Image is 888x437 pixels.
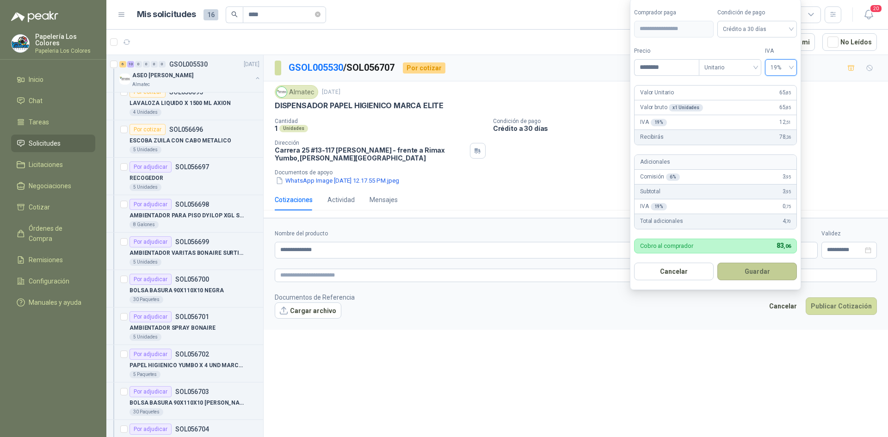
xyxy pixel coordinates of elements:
[11,251,95,269] a: Remisiones
[129,136,231,145] p: ESCOBA ZUILA CON CABO METALICO
[29,276,69,286] span: Configuración
[29,255,63,265] span: Remisiones
[129,109,161,116] div: 4 Unidades
[129,99,231,108] p: LAVALOZA LIQUIDO X 1500 ML AXION
[106,345,263,382] a: Por adjudicarSOL056702PAPEL HIGIENICO YUMBO X 4 UND MARCA ELITE5 Paquetes
[129,221,159,228] div: 8 Galones
[29,74,43,85] span: Inicio
[289,62,343,73] a: GSOL005530
[640,118,667,127] p: IVA
[275,195,313,205] div: Cotizaciones
[132,81,150,88] p: Almatec
[231,11,238,18] span: search
[203,9,218,20] span: 16
[785,189,791,194] span: ,95
[11,71,95,88] a: Inicio
[129,296,163,303] div: 30 Paquetes
[129,211,245,220] p: AMBIENTADOR PARA PISO DYILOP XGL SIN IVA
[785,135,791,140] span: ,36
[175,276,209,283] p: SOL056700
[640,217,683,226] p: Total adicionales
[137,8,196,21] h1: Mis solicitudes
[704,61,756,74] span: Unitario
[35,33,95,46] p: Papelería Los Colores
[11,11,58,22] img: Logo peakr
[275,146,466,162] p: Carrera 25 #13-117 [PERSON_NAME] - frente a Rimax Yumbo , [PERSON_NAME][GEOGRAPHIC_DATA]
[175,314,209,320] p: SOL056701
[493,118,884,124] p: Condición de pago
[275,85,318,99] div: Almatec
[175,164,209,170] p: SOL056697
[129,424,172,435] div: Por adjudicar
[11,220,95,247] a: Órdenes de Compra
[634,263,714,280] button: Cancelar
[29,96,43,106] span: Chat
[783,172,791,181] span: 3
[783,202,791,211] span: 0
[277,87,287,97] img: Company Logo
[29,223,86,244] span: Órdenes de Compra
[666,173,680,181] div: 6 %
[669,104,703,111] div: x 1 Unidades
[322,88,340,97] p: [DATE]
[11,177,95,195] a: Negociaciones
[175,388,209,395] p: SOL056703
[806,297,877,315] button: Publicar Cotización
[275,302,341,319] button: Cargar archivo
[127,61,134,68] div: 10
[493,124,884,132] p: Crédito a 30 días
[129,324,216,332] p: AMBIENTADOR SPRAY BONAIRE
[11,113,95,131] a: Tareas
[785,219,791,224] span: ,70
[821,229,877,238] label: Validez
[129,259,161,266] div: 5 Unidades
[785,120,791,125] span: ,51
[11,135,95,152] a: Solicitudes
[106,195,263,233] a: Por adjudicarSOL056698AMBIENTADOR PARA PISO DYILOP XGL SIN IVA8 Galones
[370,195,398,205] div: Mensajes
[129,124,166,135] div: Por cotizar
[779,103,791,112] span: 65
[783,187,791,196] span: 3
[129,286,224,295] p: BOLSA BASURA 90X110X10 NEGRA
[12,35,29,52] img: Company Logo
[275,169,884,176] p: Documentos de apoyo
[29,297,81,308] span: Manuales y ayuda
[779,88,791,97] span: 65
[129,408,163,416] div: 30 Paquetes
[275,229,689,238] label: Nombre del producto
[29,117,49,127] span: Tareas
[822,33,877,51] button: No Leídos
[717,263,797,280] button: Guardar
[29,202,50,212] span: Cotizar
[106,158,263,195] a: Por adjudicarSOL056697RECOGEDOR5 Unidades
[771,61,791,74] span: 19%
[106,270,263,308] a: Por adjudicarSOL056700BOLSA BASURA 90X110X10 NEGRA30 Paquetes
[289,61,395,75] p: / SOL056707
[11,198,95,216] a: Cotizar
[143,61,150,68] div: 0
[275,140,466,146] p: Dirección
[129,174,163,183] p: RECOGEDOR
[129,371,160,378] div: 5 Paquetes
[275,124,277,132] p: 1
[275,101,444,111] p: DISPENSADOR PAPEL HIGIENICO MARCA ELITE
[640,172,680,181] p: Comisión
[779,133,791,142] span: 78
[169,126,203,133] p: SOL056696
[106,308,263,345] a: Por adjudicarSOL056701AMBIENTADOR SPRAY BONAIRE5 Unidades
[275,118,486,124] p: Cantidad
[29,138,61,148] span: Solicitudes
[106,233,263,270] a: Por adjudicarSOL056699AMBIENTADOR VARITAS BONAIRE SURTIDOS5 Unidades
[315,12,321,17] span: close-circle
[640,103,703,112] p: Valor bruto
[11,92,95,110] a: Chat
[132,71,193,80] p: ASEO [PERSON_NAME]
[244,60,259,69] p: [DATE]
[640,133,664,142] p: Recibirás
[135,61,142,68] div: 0
[783,217,791,226] span: 4
[175,351,209,357] p: SOL056702
[403,62,445,74] div: Por cotizar
[159,61,166,68] div: 0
